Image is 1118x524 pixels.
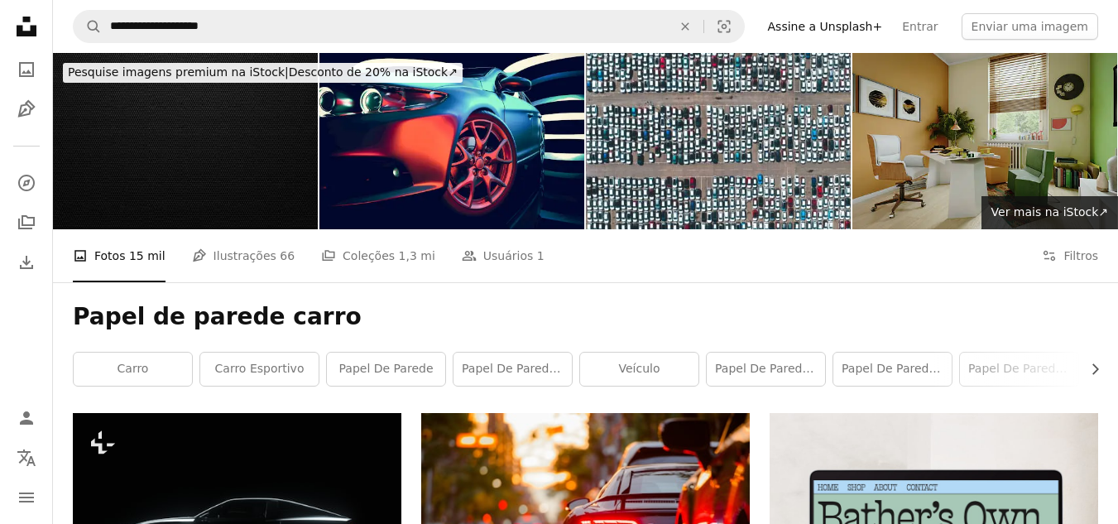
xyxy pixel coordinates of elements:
[960,353,1078,386] a: papel de parede legal
[10,246,43,279] a: Histórico de downloads
[192,229,295,282] a: Ilustrações 66
[707,353,825,386] a: papel de parede da empresa
[319,53,584,229] img: Carro moderno.
[280,247,295,265] span: 66
[1042,229,1098,282] button: Filtros
[321,229,435,282] a: Coleções 1,3 mi
[962,13,1098,40] button: Enviar uma imagem
[852,53,1117,229] img: Home Office vibrante em tom cítrico com toque de meados do século
[74,11,102,42] button: Pesquise na Unsplash
[68,65,458,79] span: Desconto de 20% na iStock ↗
[892,13,948,40] a: Entrar
[53,53,473,93] a: Pesquise imagens premium na iStock|Desconto de 20% na iStock↗
[10,441,43,474] button: Idioma
[327,353,445,386] a: papel de parede
[537,247,545,265] span: 1
[1080,353,1098,386] button: rolar lista para a direita
[73,10,745,43] form: Pesquise conteúdo visual em todo o site
[10,93,43,126] a: Ilustrações
[53,53,318,229] img: Fundo preto da textura da fibra do carbono. Ostenta o papel de parede da raça.
[200,353,319,386] a: carro esportivo
[399,247,435,265] span: 1,3 mi
[73,498,401,512] a: um carro estacionado no escuro com as luzes acesas
[586,53,851,229] img: Carros novos estacionados em um lote aguardando entrega, ponto de vista do drone
[10,206,43,239] a: Coleções
[833,353,952,386] a: papel de parede colorido
[453,353,572,386] a: papel de parede da área de trabalho
[758,13,893,40] a: Assine a Unsplash+
[580,353,698,386] a: veículo
[10,166,43,200] a: Explorar
[10,481,43,514] button: Menu
[704,11,744,42] button: Pesquisa visual
[68,65,289,79] span: Pesquise imagens premium na iStock |
[667,11,703,42] button: Limpar
[462,229,545,282] a: Usuários 1
[73,302,1098,332] h1: Papel de parede carro
[991,205,1108,219] span: Ver mais na iStock ↗
[10,401,43,435] a: Entrar / Cadastrar-se
[10,53,43,86] a: Fotos
[74,353,192,386] a: carro
[981,196,1118,229] a: Ver mais na iStock↗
